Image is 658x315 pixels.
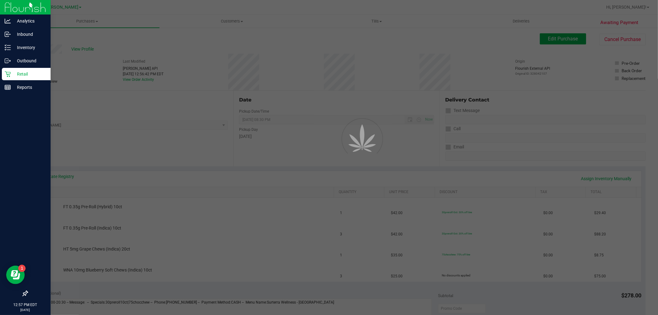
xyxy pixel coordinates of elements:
[18,265,26,272] iframe: Resource center unread badge
[5,44,11,51] inline-svg: Inventory
[11,84,48,91] p: Reports
[5,31,11,37] inline-svg: Inbound
[5,18,11,24] inline-svg: Analytics
[3,308,48,312] p: [DATE]
[3,302,48,308] p: 12:57 PM EDT
[5,71,11,77] inline-svg: Retail
[11,57,48,64] p: Outbound
[11,44,48,51] p: Inventory
[11,70,48,78] p: Retail
[11,17,48,25] p: Analytics
[11,31,48,38] p: Inbound
[5,58,11,64] inline-svg: Outbound
[6,266,25,284] iframe: Resource center
[5,84,11,90] inline-svg: Reports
